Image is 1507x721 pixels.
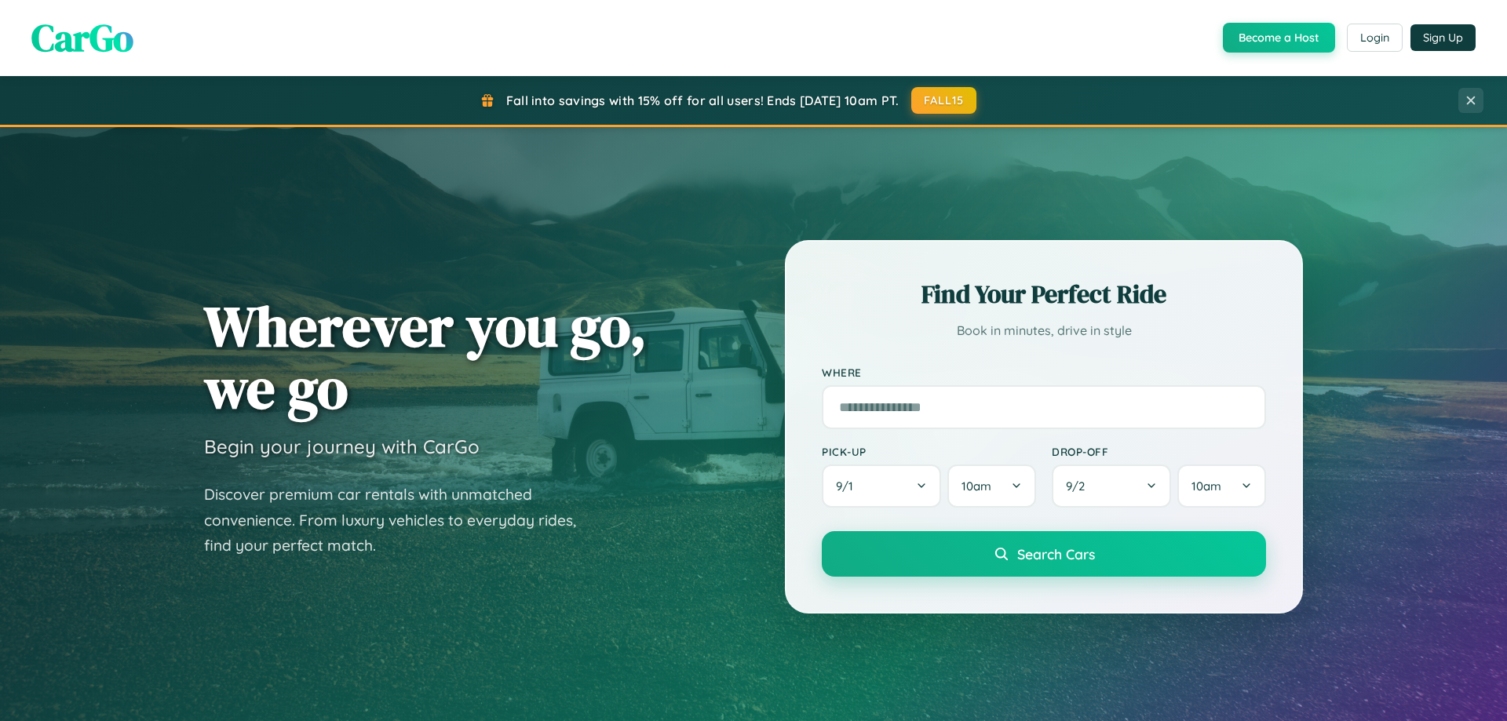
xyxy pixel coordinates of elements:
[822,531,1266,577] button: Search Cars
[1066,479,1093,493] span: 9 / 2
[822,277,1266,311] h2: Find Your Perfect Ride
[204,482,597,559] p: Discover premium car rentals with unmatched convenience. From luxury vehicles to everyday rides, ...
[1177,464,1266,508] button: 10am
[1052,445,1266,458] label: Drop-off
[1191,479,1221,493] span: 10am
[204,435,480,458] h3: Begin your journey with CarGo
[31,12,133,64] span: CarGo
[506,93,899,108] span: Fall into savings with 15% off for all users! Ends [DATE] 10am PT.
[911,87,977,114] button: FALL15
[822,319,1266,342] p: Book in minutes, drive in style
[947,464,1036,508] button: 10am
[822,464,941,508] button: 9/1
[1347,24,1403,52] button: Login
[1017,545,1095,563] span: Search Cars
[204,295,647,419] h1: Wherever you go, we go
[1410,24,1476,51] button: Sign Up
[836,479,861,493] span: 9 / 1
[822,445,1036,458] label: Pick-up
[1052,464,1171,508] button: 9/2
[1223,23,1335,53] button: Become a Host
[822,366,1266,379] label: Where
[961,479,991,493] span: 10am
